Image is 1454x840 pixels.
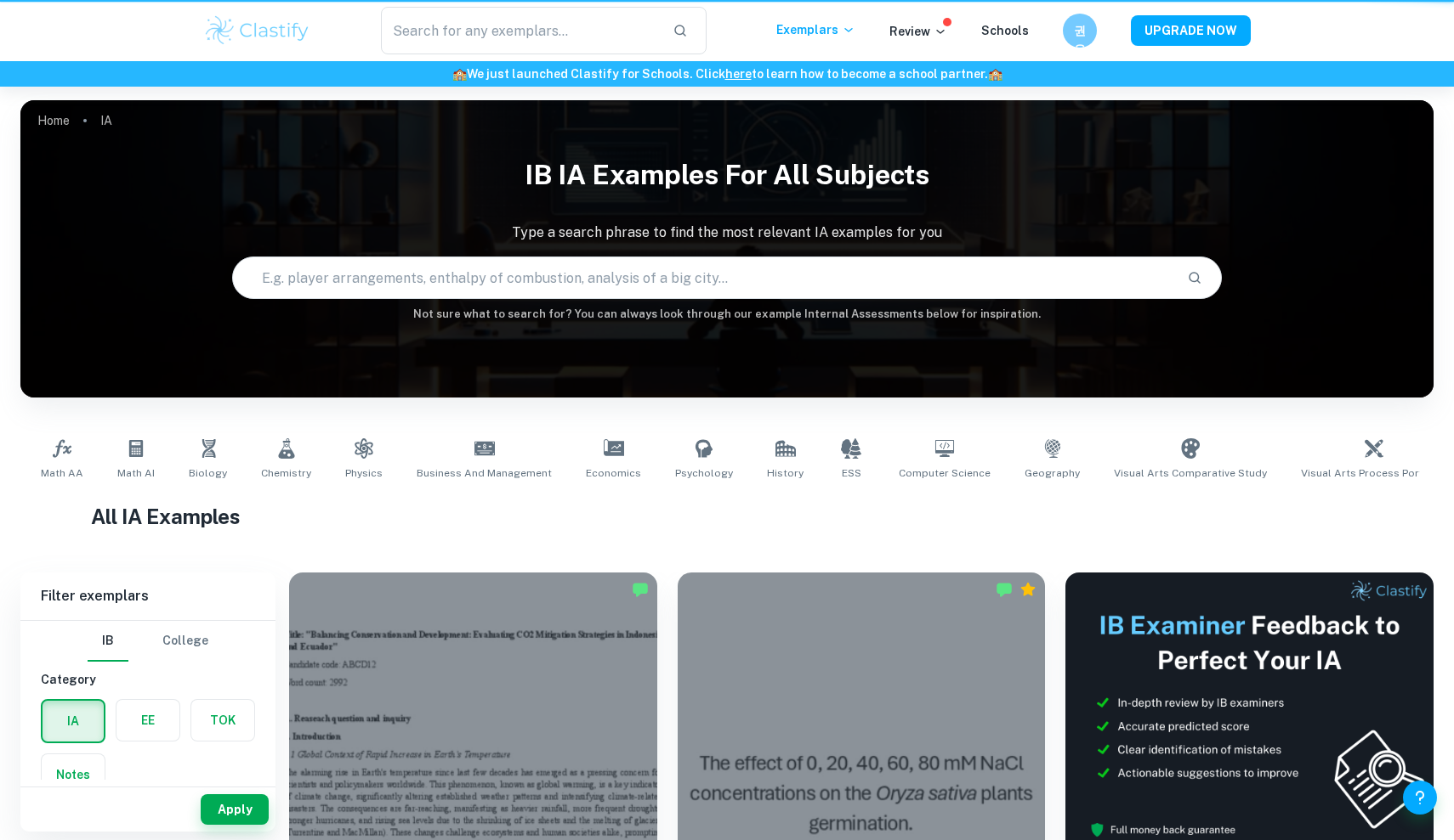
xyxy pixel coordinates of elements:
[889,22,947,41] p: Review
[203,14,311,48] img: Clastify logo
[43,701,104,741] button: IA
[189,465,227,481] span: Biology
[996,581,1013,598] img: Marked
[1071,21,1090,40] h6: 권우
[41,670,255,689] h6: Category
[20,306,1434,323] h6: Not sure what to search for? You can always look through our example Internal Assessments below f...
[88,621,128,662] button: IB
[20,223,1434,243] p: Type a search phrase to find the most relevant IA examples for you
[842,465,861,481] span: ESS
[988,67,1002,81] span: 🏫
[20,572,275,620] h6: Filter exemplars
[981,24,1029,37] a: Schools
[20,148,1434,202] h1: IB IA examples for all subjects
[1114,465,1267,481] span: Visual Arts Comparative Study
[452,67,467,81] span: 🏫
[899,465,991,481] span: Computer Science
[725,67,752,81] a: here
[117,465,155,481] span: Math AI
[345,465,383,481] span: Physics
[42,754,105,795] button: Notes
[1063,14,1097,48] button: 권우
[116,700,179,741] button: EE
[767,465,804,481] span: History
[1180,263,1209,292] button: Search
[3,65,1451,83] h6: We just launched Clastify for Schools. Click to learn how to become a school partner.
[1020,581,1037,598] div: Premium
[1301,465,1447,481] span: Visual Arts Process Portfolio
[632,581,649,598] img: Marked
[586,465,641,481] span: Economics
[88,621,208,662] div: Filter type choice
[162,621,208,662] button: College
[201,794,269,825] button: Apply
[91,501,1363,532] h1: All IA Examples
[191,700,254,741] button: TOK
[1403,781,1437,815] button: Help and Feedback
[233,254,1173,302] input: E.g. player arrangements, enthalpy of combustion, analysis of a big city...
[381,7,659,54] input: Search for any exemplars...
[41,465,83,481] span: Math AA
[1131,15,1251,46] button: UPGRADE NOW
[776,20,855,39] p: Exemplars
[675,465,733,481] span: Psychology
[37,109,70,132] a: Home
[417,465,552,481] span: Business and Management
[1025,465,1080,481] span: Geography
[100,111,112,130] p: IA
[261,465,311,481] span: Chemistry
